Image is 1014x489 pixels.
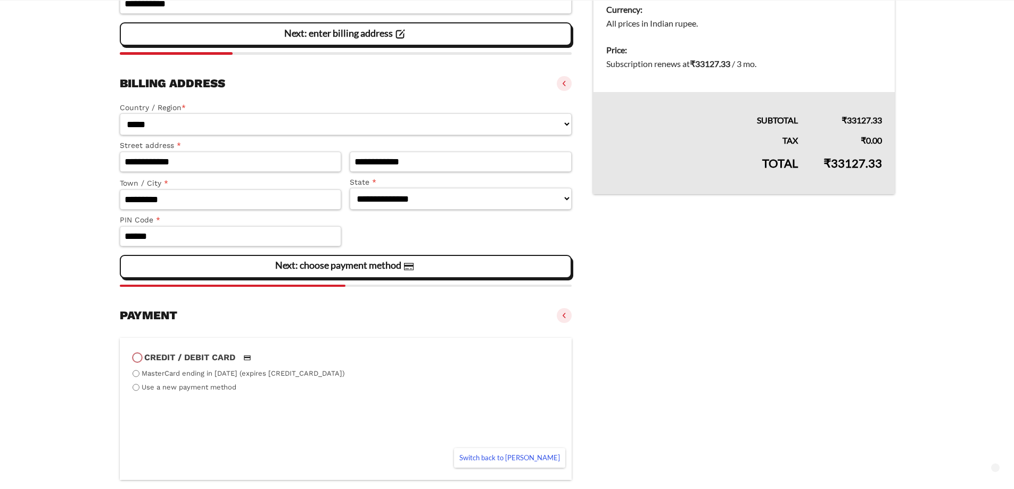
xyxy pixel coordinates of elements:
h3: Payment [120,308,177,323]
iframe: Secure payment input frame [130,394,557,467]
label: PIN Code [120,214,342,226]
span: ₹ [842,115,847,125]
bdi: 33127.33 [823,156,882,170]
th: Total [593,147,811,194]
span: / 3 mo [732,59,755,69]
th: Subtotal [593,92,811,127]
a: Switch back to [PERSON_NAME] [454,448,565,468]
bdi: 0.00 [861,135,882,145]
dt: Price: [606,43,881,57]
a: Scroll to top [991,463,1000,472]
label: MasterCard ending in [DATE] (expires [CREDIT_CARD_DATA]) [142,369,345,377]
th: Tax [593,127,811,147]
label: Street address [120,139,342,152]
input: Credit / Debit CardCredit / Debit Card [133,353,142,362]
span: ₹ [823,156,831,170]
span: Subscription renews at . [606,59,756,69]
vaadin-button: Next: choose payment method [120,255,572,278]
span: ₹ [861,135,866,145]
bdi: 33127.33 [842,115,882,125]
h3: Billing address [120,76,225,91]
img: Credit / Debit Card [237,351,257,364]
vaadin-button: Next: enter billing address [120,22,572,46]
dt: Currency: [606,3,881,16]
bdi: 33127.33 [690,59,730,69]
label: Credit / Debit Card [133,351,559,364]
label: Country / Region [120,102,572,114]
span: ₹ [690,59,695,69]
label: Town / City [120,177,342,189]
label: State [350,176,572,188]
label: Use a new payment method [142,383,236,391]
dd: All prices in Indian rupee. [606,16,881,30]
